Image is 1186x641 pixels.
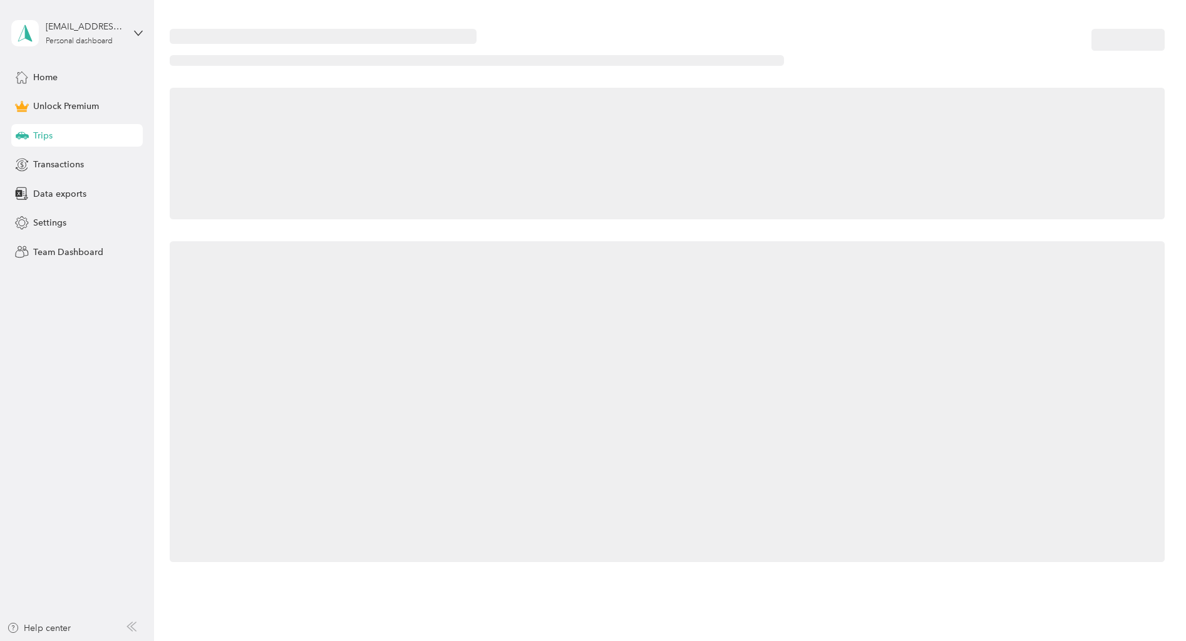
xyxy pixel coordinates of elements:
[1116,571,1186,641] iframe: Everlance-gr Chat Button Frame
[33,71,58,84] span: Home
[33,129,53,142] span: Trips
[33,187,86,201] span: Data exports
[33,216,66,229] span: Settings
[46,20,124,33] div: [EMAIL_ADDRESS][DOMAIN_NAME]
[7,622,71,635] button: Help center
[33,100,99,113] span: Unlock Premium
[33,246,103,259] span: Team Dashboard
[46,38,113,45] div: Personal dashboard
[33,158,84,171] span: Transactions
